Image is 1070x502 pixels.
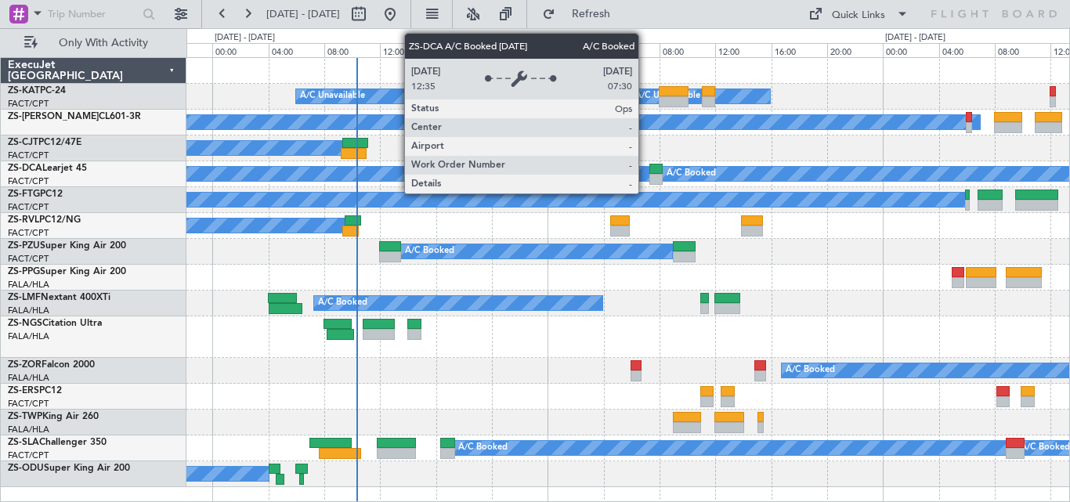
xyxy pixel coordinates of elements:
[8,450,49,461] a: FACT/CPT
[883,43,938,57] div: 00:00
[8,438,39,447] span: ZS-SLA
[558,9,624,20] span: Refresh
[548,43,603,57] div: 00:00
[215,31,275,45] div: [DATE] - [DATE]
[8,241,126,251] a: ZS-PZUSuper King Air 200
[667,162,716,186] div: A/C Booked
[492,43,548,57] div: 20:00
[300,85,365,108] div: A/C Unavailable
[8,279,49,291] a: FALA/HLA
[8,112,141,121] a: ZS-[PERSON_NAME]CL601-3R
[827,43,883,57] div: 20:00
[269,43,324,57] div: 04:00
[48,2,138,26] input: Trip Number
[8,398,49,410] a: FACT/CPT
[380,43,436,57] div: 12:00
[8,164,87,173] a: ZS-DCALearjet 45
[8,438,107,447] a: ZS-SLAChallenger 350
[266,7,340,21] span: [DATE] - [DATE]
[772,43,827,57] div: 16:00
[8,319,42,328] span: ZS-NGS
[324,43,380,57] div: 08:00
[832,8,885,23] div: Quick Links
[8,412,99,421] a: ZS-TWPKing Air 260
[786,359,835,382] div: A/C Booked
[8,86,40,96] span: ZS-KAT
[939,43,995,57] div: 04:00
[8,138,38,147] span: ZS-CJT
[8,98,49,110] a: FACT/CPT
[8,241,40,251] span: ZS-PZU
[995,43,1050,57] div: 08:00
[8,372,49,384] a: FALA/HLA
[535,2,629,27] button: Refresh
[801,2,916,27] button: Quick Links
[8,267,126,276] a: ZS-PPGSuper King Air 200
[8,412,42,421] span: ZS-TWP
[436,43,492,57] div: 16:00
[8,360,95,370] a: ZS-ZORFalcon 2000
[8,215,81,225] a: ZS-RVLPC12/NG
[8,175,49,187] a: FACT/CPT
[885,31,945,45] div: [DATE] - [DATE]
[41,38,165,49] span: Only With Activity
[212,43,268,57] div: 00:00
[8,293,110,302] a: ZS-LMFNextant 400XTi
[8,424,49,435] a: FALA/HLA
[1021,436,1070,460] div: A/C Booked
[660,43,715,57] div: 08:00
[635,85,700,108] div: A/C Unavailable
[8,386,62,395] a: ZS-ERSPC12
[550,31,610,45] div: [DATE] - [DATE]
[8,253,49,265] a: FACT/CPT
[8,164,42,173] span: ZS-DCA
[8,190,40,199] span: ZS-FTG
[8,227,49,239] a: FACT/CPT
[405,240,454,263] div: A/C Booked
[8,293,41,302] span: ZS-LMF
[8,267,40,276] span: ZS-PPG
[8,150,49,161] a: FACT/CPT
[8,330,49,342] a: FALA/HLA
[458,436,508,460] div: A/C Booked
[715,43,771,57] div: 12:00
[8,464,130,473] a: ZS-ODUSuper King Air 200
[8,112,99,121] span: ZS-[PERSON_NAME]
[8,305,49,316] a: FALA/HLA
[8,190,63,199] a: ZS-FTGPC12
[8,215,39,225] span: ZS-RVL
[8,464,44,473] span: ZS-ODU
[8,360,42,370] span: ZS-ZOR
[318,291,367,315] div: A/C Booked
[8,386,39,395] span: ZS-ERS
[604,43,660,57] div: 04:00
[8,86,66,96] a: ZS-KATPC-24
[8,138,81,147] a: ZS-CJTPC12/47E
[17,31,170,56] button: Only With Activity
[8,319,102,328] a: ZS-NGSCitation Ultra
[8,201,49,213] a: FACT/CPT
